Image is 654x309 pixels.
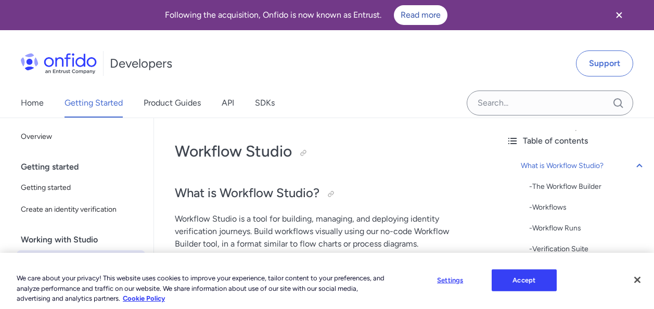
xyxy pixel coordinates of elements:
[175,185,477,202] h2: What is Workflow Studio?
[17,250,145,271] a: Workflow Studio: Product Guide
[467,91,633,115] input: Onfido search input field
[492,269,557,291] button: Accept
[418,270,483,291] button: Settings
[529,201,646,214] a: -Workflows
[175,141,477,162] h1: Workflow Studio
[17,126,145,147] a: Overview
[110,55,172,72] h1: Developers
[255,88,275,118] a: SDKs
[529,181,646,193] a: -The Workflow Builder
[21,203,141,216] span: Create an identity verification
[529,181,646,193] div: - The Workflow Builder
[394,5,447,25] a: Read more
[175,213,477,250] p: Workflow Studio is a tool for building, managing, and deploying identity verification journeys. B...
[21,88,44,118] a: Home
[21,182,141,194] span: Getting started
[144,88,201,118] a: Product Guides
[506,135,646,147] div: Table of contents
[222,88,234,118] a: API
[17,199,145,220] a: Create an identity verification
[521,160,646,172] a: What is Workflow Studio?
[529,243,646,255] a: -Verification Suite
[529,243,646,255] div: - Verification Suite
[21,229,149,250] div: Working with Studio
[576,50,633,76] a: Support
[65,88,123,118] a: Getting Started
[17,177,145,198] a: Getting started
[600,2,638,28] button: Close banner
[529,201,646,214] div: - Workflows
[613,9,625,21] svg: Close banner
[529,222,646,235] div: - Workflow Runs
[123,294,165,302] a: More information about our cookie policy., opens in a new tab
[21,131,141,143] span: Overview
[21,157,149,177] div: Getting started
[12,5,600,25] div: Following the acquisition, Onfido is now known as Entrust.
[626,268,649,291] button: Close
[529,222,646,235] a: -Workflow Runs
[17,263,392,304] div: We care about your privacy! This website uses cookies to improve your experience, tailor content ...
[21,53,97,74] img: Onfido Logo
